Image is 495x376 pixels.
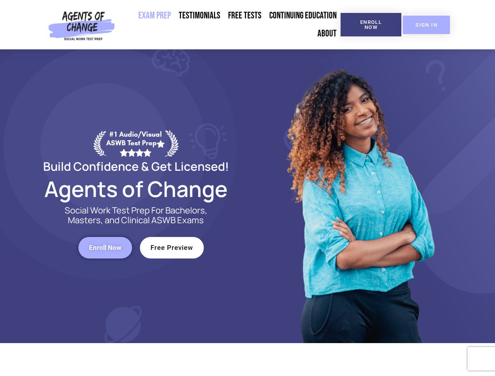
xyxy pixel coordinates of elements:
[403,16,450,34] a: SIGN IN
[106,130,165,156] div: #1 Audio/Visual ASWB Test Prep
[56,206,216,225] p: Social Work Test Prep For Bachelors, Masters, and Clinical ASWB Exams
[24,161,248,172] h2: Build Confidence & Get Licensed!
[265,7,341,25] a: Continuing Education
[78,237,132,258] a: Enroll Now
[24,180,248,198] h2: Agents of Change
[89,244,121,251] span: Enroll Now
[281,49,438,343] img: Website Image 1 (1)
[134,7,175,25] a: Exam Prep
[118,7,341,43] nav: Menu
[341,13,401,36] a: Enroll Now
[140,237,204,258] a: Free Preview
[353,20,389,30] span: Enroll Now
[314,25,341,43] a: About
[175,7,224,25] a: Testimonials
[415,22,437,27] span: SIGN IN
[150,244,193,251] span: Free Preview
[224,7,265,25] a: Free Tests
